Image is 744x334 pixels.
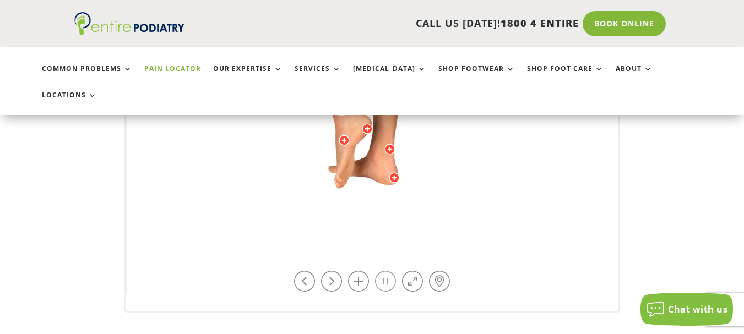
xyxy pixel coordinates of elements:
[353,65,426,89] a: [MEDICAL_DATA]
[438,65,515,89] a: Shop Footwear
[295,65,341,89] a: Services
[42,91,97,115] a: Locations
[583,11,666,36] a: Book Online
[74,26,184,37] a: Entire Podiatry
[213,65,283,89] a: Our Expertise
[348,271,369,292] a: Zoom in / out
[402,271,423,292] a: Full Screen on / off
[616,65,653,89] a: About
[501,17,579,30] span: 1800 4 ENTIRE
[429,271,450,292] a: Hot-spots on / off
[42,65,132,89] a: Common Problems
[74,12,184,35] img: logo (1)
[321,271,342,292] a: Rotate right
[640,293,733,326] button: Chat with us
[144,65,201,89] a: Pain Locator
[210,17,579,31] p: CALL US [DATE]!
[527,65,604,89] a: Shop Foot Care
[294,271,315,292] a: Rotate left
[668,303,727,315] span: Chat with us
[375,271,396,292] a: Play / Stop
